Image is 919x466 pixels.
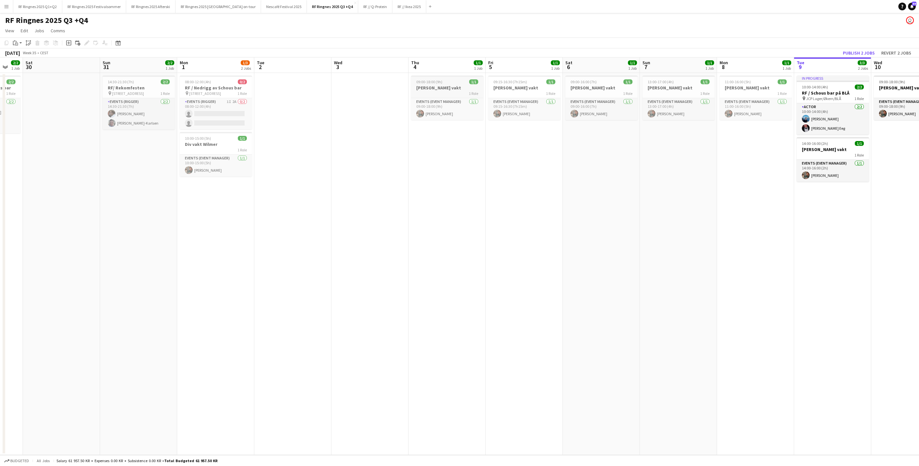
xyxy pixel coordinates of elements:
app-job-card: 14:30-21:30 (7h)2/2RF/ Rekomfesten [STREET_ADDRESS]1 RoleEvents (Rigger)2/214:30-21:30 (7h)[PERSO... [103,76,175,129]
span: 1 Role [700,91,710,96]
app-job-card: 14:00-16:00 (2h)1/1[PERSON_NAME] vakt1 RoleEvents (Event Manager)1/114:00-16:00 (2h)[PERSON_NAME] [797,137,869,182]
button: RF // Ikea 2025 [392,0,426,13]
span: [STREET_ADDRESS] [112,91,144,96]
span: 1/1 [778,79,787,84]
span: Sun [642,60,650,66]
h3: Div vakt Wilmer [180,141,252,147]
div: CEST [40,50,48,55]
span: Tue [257,60,264,66]
span: 2/2 [11,60,20,65]
span: 1 [179,63,188,71]
app-job-card: 11:00-16:00 (5h)1/1[PERSON_NAME] vakt1 RoleEvents (Event Manager)1/111:00-16:00 (5h)[PERSON_NAME] [720,76,792,120]
span: 1 Role [237,91,247,96]
h3: [PERSON_NAME] vakt [488,85,560,91]
span: 2 [256,63,264,71]
span: View [5,28,14,34]
span: 09:00-18:00 (9h) [879,79,905,84]
span: 10:00-14:00 (4h) [802,85,828,89]
app-card-role: Events (Rigger)1I2A0/208:00-12:00 (4h) [180,98,252,129]
h1: RF Ringnes 2025 Q3 +Q4 [5,15,88,25]
span: Jobs [35,28,44,34]
span: 1 Role [237,147,247,152]
button: Publish 2 jobs [840,49,877,57]
app-card-role: Events (Event Manager)1/114:00-16:00 (2h)[PERSON_NAME] [797,160,869,182]
span: Fri [488,60,493,66]
span: 1/1 [628,60,637,65]
span: 1 Role [854,153,864,157]
div: 1 Job [11,66,20,71]
span: 1/1 [701,79,710,84]
span: Edit [21,28,28,34]
app-card-role: Actor2/210:00-14:00 (4h)[PERSON_NAME][PERSON_NAME] Eeg [797,103,869,135]
span: Sun [103,60,110,66]
span: Budgeted [10,459,29,463]
h3: [PERSON_NAME] vakt [411,85,483,91]
app-user-avatar: Wilmer Borgnes [906,16,914,24]
div: 1 Job [705,66,714,71]
a: View [3,26,17,35]
span: 1 Role [546,91,555,96]
span: 1/1 [782,60,791,65]
app-job-card: 09:00-16:00 (7h)1/1[PERSON_NAME] vakt1 RoleEvents (Event Manager)1/109:00-16:00 (7h)[PERSON_NAME] [565,76,638,120]
span: Tue [797,60,804,66]
button: RF Ringnes 2025 Afterski [126,0,176,13]
span: Total Budgeted 61 957.50 KR [164,458,217,463]
span: Wed [874,60,882,66]
app-job-card: In progress10:00-14:00 (4h)2/2RF / Schous bar på BLÅ JCP Lager/Økern/BLÅ1 RoleActor2/210:00-14:00... [797,76,869,135]
div: 2 Jobs [241,66,251,71]
span: Comms [51,28,65,34]
span: 14:30-21:30 (7h) [108,79,134,84]
div: 08:00-12:00 (4h)0/2RF / Nedrigg av Schous bar [STREET_ADDRESS]1 RoleEvents (Rigger)1I2A0/208:00-1... [180,76,252,129]
span: 14:00-16:00 (2h) [802,141,828,146]
button: RF // Q-Protein [358,0,392,13]
h3: [PERSON_NAME] vakt [720,85,792,91]
h3: [PERSON_NAME] vakt [565,85,638,91]
span: 2/2 [161,79,170,84]
span: 59 [912,2,916,6]
span: 1/1 [474,60,483,65]
div: 1 Job [628,66,637,71]
button: RF Ringnes 2025 [GEOGRAPHIC_DATA] on-tour [176,0,261,13]
app-card-role: Events (Event Manager)1/109:00-16:00 (7h)[PERSON_NAME] [565,98,638,120]
span: Sat [565,60,572,66]
div: [DATE] [5,50,20,56]
app-job-card: 09:15-16:30 (7h15m)1/1[PERSON_NAME] vakt1 RoleEvents (Event Manager)1/109:15-16:30 (7h15m)[PERSON... [488,76,560,120]
span: 09:15-16:30 (7h15m) [493,79,527,84]
app-card-role: Events (Event Manager)1/113:00-17:00 (4h)[PERSON_NAME] [642,98,715,120]
div: In progress [797,76,869,81]
span: 2/2 [6,79,15,84]
a: Edit [18,26,31,35]
span: 7 [641,63,650,71]
span: 1 Role [6,91,15,96]
span: 1/1 [623,79,632,84]
app-job-card: 09:00-18:00 (9h)1/1[PERSON_NAME] vakt1 RoleEvents (Event Manager)1/109:00-18:00 (9h)[PERSON_NAME] [411,76,483,120]
span: 08:00-12:00 (4h) [185,79,211,84]
span: JCP Lager/Økern/BLÅ [806,96,841,101]
span: 31 [102,63,110,71]
app-card-role: Events (Rigger)2/214:30-21:30 (7h)[PERSON_NAME][PERSON_NAME]-Karlsen [103,98,175,129]
span: Wed [334,60,342,66]
app-card-role: Events (Event Manager)1/109:00-18:00 (9h)[PERSON_NAME] [411,98,483,120]
span: 1 Role [854,96,864,101]
div: 1 Job [166,66,174,71]
a: 59 [908,3,916,10]
span: Mon [720,60,728,66]
span: 1 Role [469,91,478,96]
span: Thu [411,60,419,66]
app-card-role: Events (Event Manager)1/110:00-15:00 (5h)[PERSON_NAME] [180,155,252,177]
span: 1 Role [777,91,787,96]
span: Week 35 [21,50,37,55]
span: 1/1 [551,60,560,65]
div: 1 Job [551,66,560,71]
h3: [PERSON_NAME] vakt [797,147,869,152]
span: 5 [487,63,493,71]
app-card-role: Events (Event Manager)1/111:00-16:00 (5h)[PERSON_NAME] [720,98,792,120]
span: 4 [410,63,419,71]
span: 1/1 [855,141,864,146]
button: Nescafé Festival 2025 [261,0,307,13]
